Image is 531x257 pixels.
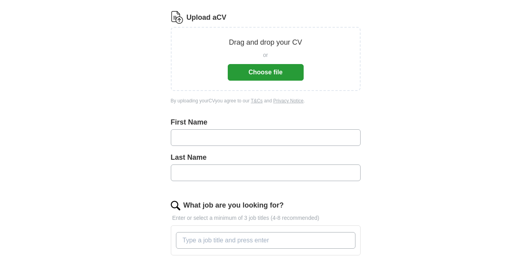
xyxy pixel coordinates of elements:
div: By uploading your CV you agree to our and . [171,97,361,104]
input: Type a job title and press enter [176,232,355,249]
a: T&Cs [251,98,263,104]
span: or [263,51,268,59]
img: search.png [171,201,180,210]
label: What job are you looking for? [183,200,284,211]
p: Enter or select a minimum of 3 job titles (4-8 recommended) [171,214,361,222]
button: Choose file [228,64,304,81]
label: Last Name [171,152,361,163]
p: Drag and drop your CV [229,37,302,48]
label: Upload a CV [187,12,227,23]
label: First Name [171,117,361,128]
a: Privacy Notice [273,98,304,104]
img: CV Icon [171,11,183,24]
